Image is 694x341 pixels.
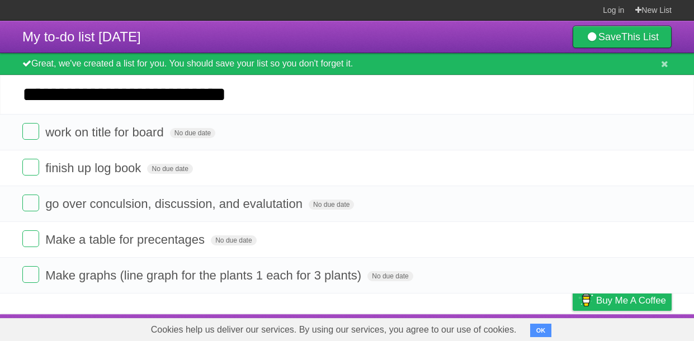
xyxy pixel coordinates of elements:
[45,197,305,211] span: go over conculsion, discussion, and evalutation
[601,317,672,338] a: Suggest a feature
[573,290,672,311] a: Buy me a coffee
[22,123,39,140] label: Done
[424,317,447,338] a: About
[621,31,659,42] b: This List
[45,125,167,139] span: work on title for board
[367,271,413,281] span: No due date
[45,161,144,175] span: finish up log book
[596,291,666,310] span: Buy me a coffee
[22,230,39,247] label: Done
[45,233,207,247] span: Make a table for precentages
[22,195,39,211] label: Done
[45,268,364,282] span: Make graphs (line graph for the plants 1 each for 3 plants)
[309,200,354,210] span: No due date
[170,128,215,138] span: No due date
[573,26,672,48] a: SaveThis List
[461,317,506,338] a: Developers
[22,29,141,44] span: My to-do list [DATE]
[140,319,528,341] span: Cookies help us deliver our services. By using our services, you agree to our use of cookies.
[22,266,39,283] label: Done
[22,159,39,176] label: Done
[147,164,192,174] span: No due date
[520,317,545,338] a: Terms
[558,317,587,338] a: Privacy
[211,235,256,245] span: No due date
[578,291,593,310] img: Buy me a coffee
[530,324,552,337] button: OK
